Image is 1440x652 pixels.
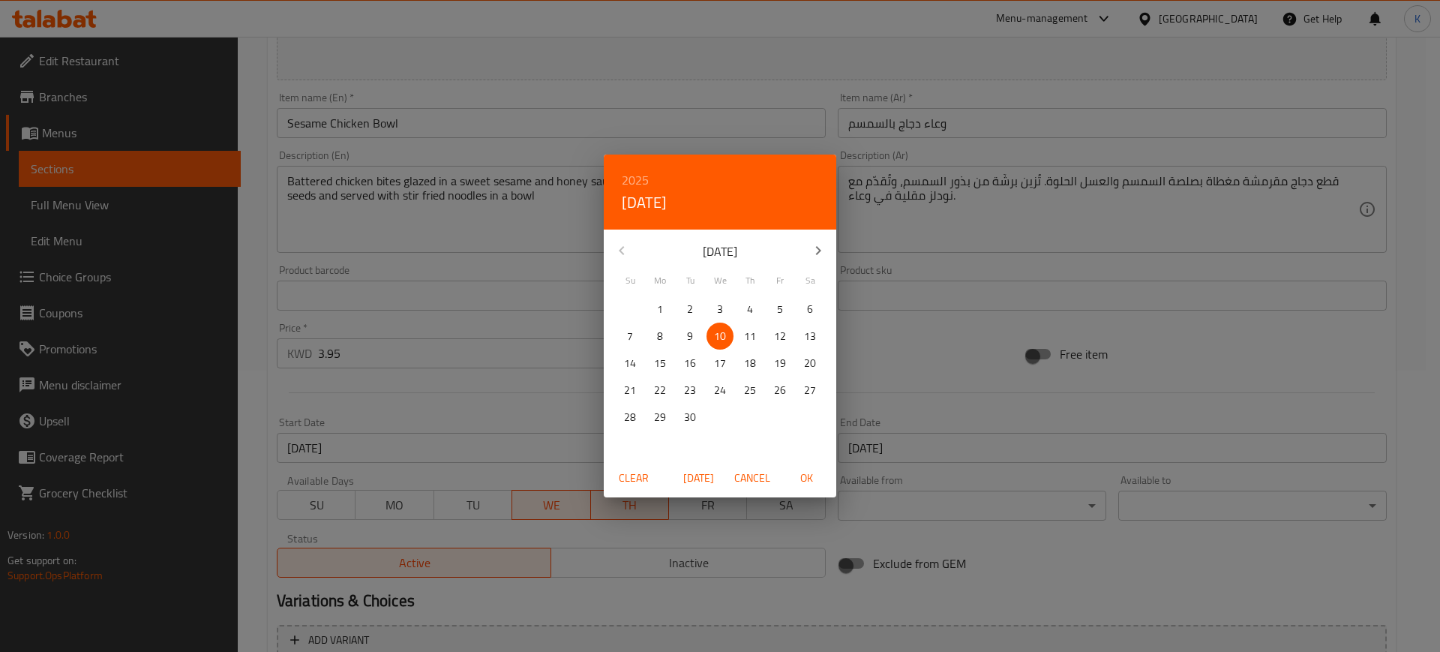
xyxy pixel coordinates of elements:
[736,350,763,377] button: 18
[616,323,643,350] button: 7
[717,300,723,319] p: 3
[616,469,652,488] span: Clear
[646,404,673,431] button: 29
[680,469,716,488] span: [DATE]
[687,300,693,319] p: 2
[796,274,823,287] span: Sa
[616,377,643,404] button: 21
[657,300,663,319] p: 1
[684,408,696,427] p: 30
[676,296,703,323] button: 2
[766,296,793,323] button: 5
[807,300,813,319] p: 6
[714,381,726,400] p: 24
[744,327,756,346] p: 11
[782,464,830,492] button: OK
[676,274,703,287] span: Tu
[747,300,753,319] p: 4
[646,323,673,350] button: 8
[744,354,756,373] p: 18
[804,354,816,373] p: 20
[616,404,643,431] button: 28
[706,377,733,404] button: 24
[622,170,649,191] button: 2025
[646,296,673,323] button: 1
[714,354,726,373] p: 17
[777,300,783,319] p: 5
[736,377,763,404] button: 25
[657,327,663,346] p: 8
[627,327,633,346] p: 7
[640,242,800,260] p: [DATE]
[804,327,816,346] p: 13
[766,323,793,350] button: 12
[687,327,693,346] p: 9
[646,274,673,287] span: Mo
[646,377,673,404] button: 22
[736,296,763,323] button: 4
[766,350,793,377] button: 19
[788,469,824,488] span: OK
[706,323,733,350] button: 10
[714,327,726,346] p: 10
[736,323,763,350] button: 11
[774,354,786,373] p: 19
[706,274,733,287] span: We
[684,354,696,373] p: 16
[736,274,763,287] span: Th
[804,381,816,400] p: 27
[744,381,756,400] p: 25
[706,296,733,323] button: 3
[734,469,770,488] span: Cancel
[616,274,643,287] span: Su
[796,323,823,350] button: 13
[766,274,793,287] span: Fr
[610,464,658,492] button: Clear
[774,327,786,346] p: 12
[624,408,636,427] p: 28
[654,354,666,373] p: 15
[616,350,643,377] button: 14
[676,377,703,404] button: 23
[646,350,673,377] button: 15
[796,296,823,323] button: 6
[728,464,776,492] button: Cancel
[624,354,636,373] p: 14
[674,464,722,492] button: [DATE]
[766,377,793,404] button: 26
[654,408,666,427] p: 29
[684,381,696,400] p: 23
[676,350,703,377] button: 16
[676,323,703,350] button: 9
[796,350,823,377] button: 20
[796,377,823,404] button: 27
[774,381,786,400] p: 26
[624,381,636,400] p: 21
[676,404,703,431] button: 30
[654,381,666,400] p: 22
[622,191,667,215] button: [DATE]
[706,350,733,377] button: 17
